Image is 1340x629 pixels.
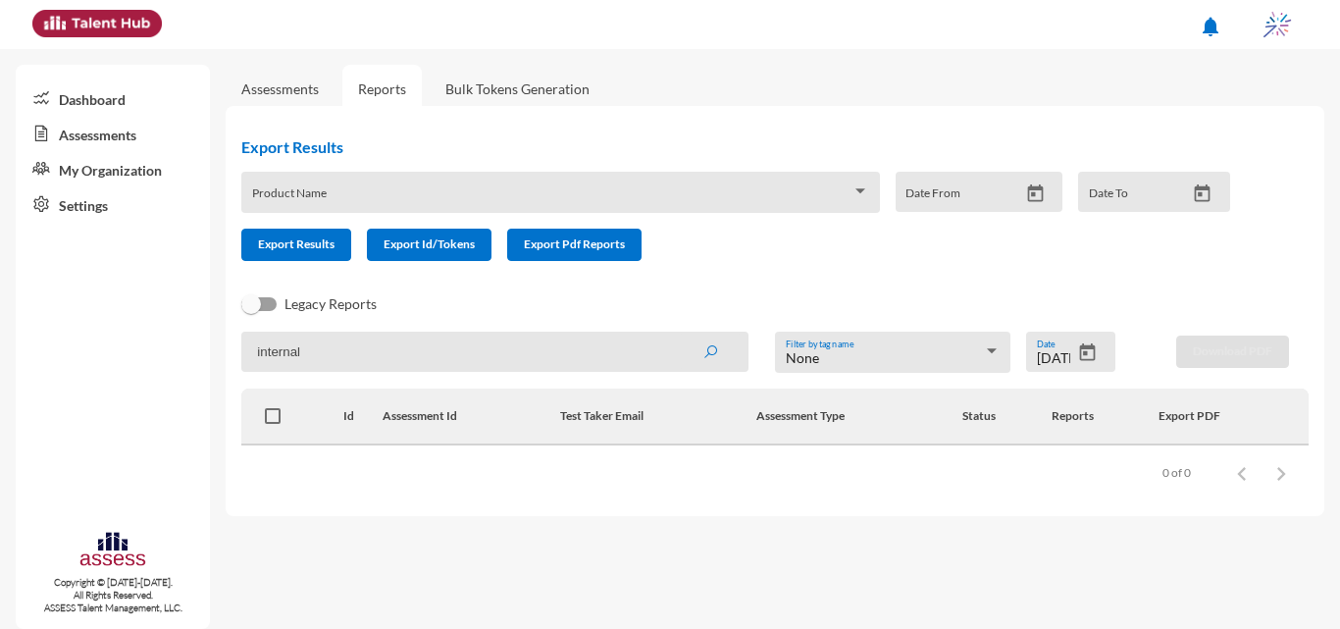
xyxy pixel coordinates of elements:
mat-icon: notifications [1199,15,1222,38]
span: None [786,349,819,366]
a: My Organization [16,151,210,186]
img: assesscompany-logo.png [78,530,146,572]
p: Copyright © [DATE]-[DATE]. All Rights Reserved. ASSESS Talent Management, LLC. [16,576,210,614]
th: Test Taker Email [560,389,756,446]
span: Download PDF [1193,343,1272,358]
th: Status [962,389,1051,446]
button: Export Pdf Reports [507,229,642,261]
input: Search by name, token, assessment type, etc. [241,332,748,372]
th: Assessment Type [756,389,963,446]
button: Open calendar [1070,342,1105,363]
a: Assessments [241,80,319,97]
span: Export Id/Tokens [384,236,475,251]
button: Open calendar [1018,183,1053,204]
div: 0 of 0 [1162,465,1191,480]
a: Reports [342,65,422,113]
span: Export Pdf Reports [524,236,625,251]
button: Open calendar [1185,183,1219,204]
a: Settings [16,186,210,222]
h2: Export Results [241,137,1246,156]
th: Assessment Id [383,389,560,446]
button: Download PDF [1176,336,1289,368]
button: Export Id/Tokens [367,229,491,261]
a: Assessments [16,116,210,151]
button: Export Results [241,229,351,261]
button: Previous page [1222,453,1262,493]
th: Export PDF [1159,389,1309,446]
th: Reports [1052,389,1160,446]
a: Dashboard [16,80,210,116]
a: Bulk Tokens Generation [430,65,605,113]
th: Id [343,389,384,446]
span: Legacy Reports [284,292,377,316]
span: Export Results [258,236,335,251]
mat-paginator: Select page [241,446,1309,500]
button: Next page [1262,453,1301,493]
